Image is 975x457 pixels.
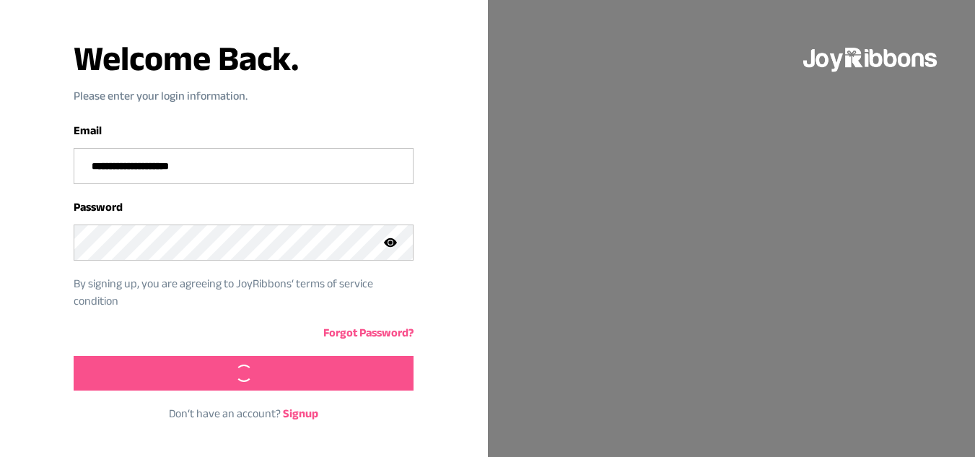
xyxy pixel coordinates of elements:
a: Forgot Password? [323,326,414,339]
label: Password [74,201,123,213]
img: joyribbons [802,35,940,81]
a: Signup [283,407,318,419]
p: Please enter your login information. [74,87,414,105]
p: By signing up, you are agreeing to JoyRibbons‘ terms of service condition [74,275,392,310]
label: Email [74,124,102,136]
h3: Welcome Back. [74,41,414,76]
p: Don‘t have an account? [74,405,414,422]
